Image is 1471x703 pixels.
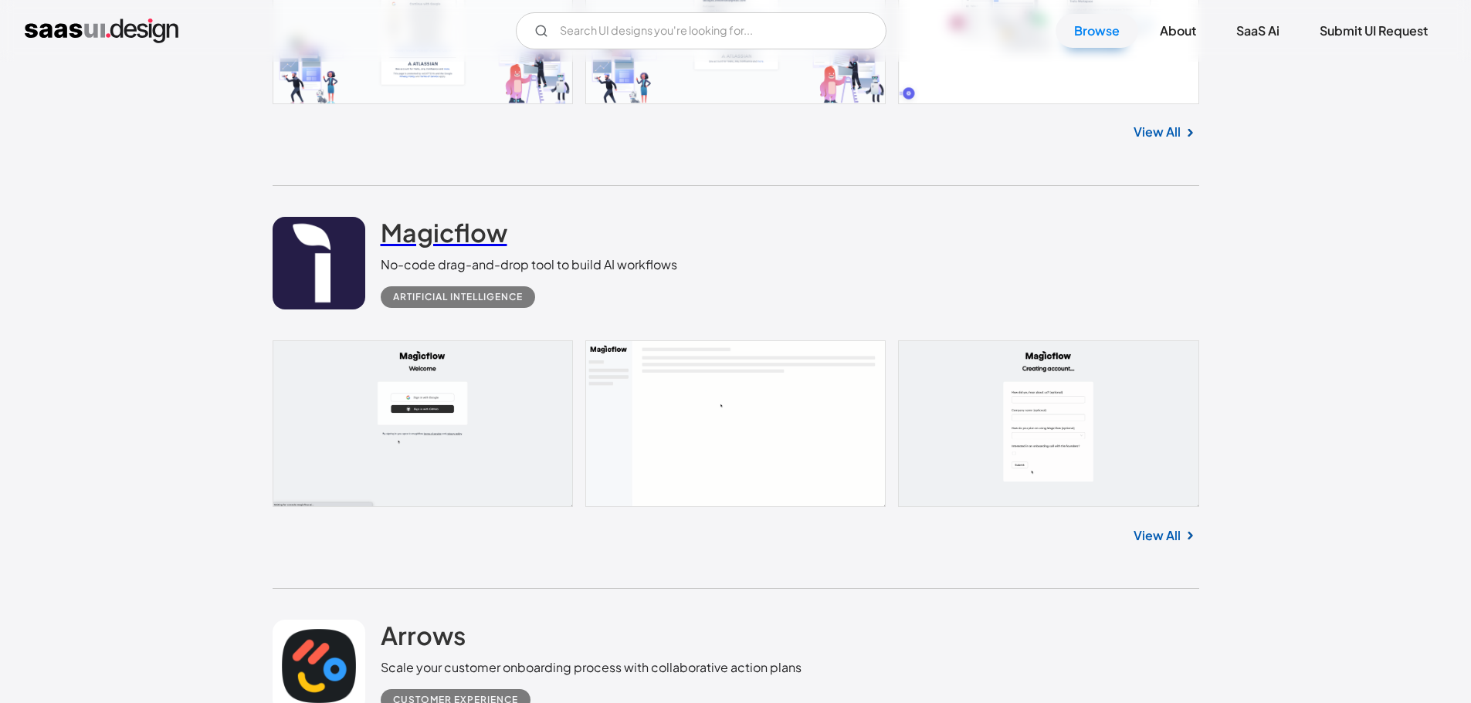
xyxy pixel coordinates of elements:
h2: Arrows [381,620,466,651]
a: SaaS Ai [1218,14,1298,48]
a: View All [1134,123,1181,141]
a: Arrows [381,620,466,658]
a: Magicflow [381,217,507,255]
a: Browse [1056,14,1138,48]
a: Submit UI Request [1301,14,1446,48]
h2: Magicflow [381,217,507,248]
a: About [1141,14,1215,48]
div: Artificial Intelligence [393,288,523,306]
form: Email Form [516,12,886,49]
div: No-code drag-and-drop tool to build AI workflows [381,255,677,274]
a: home [25,19,178,43]
div: Scale your customer onboarding process with collaborative action plans [381,658,802,677]
input: Search UI designs you're looking for... [516,12,886,49]
a: View All [1134,526,1181,545]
